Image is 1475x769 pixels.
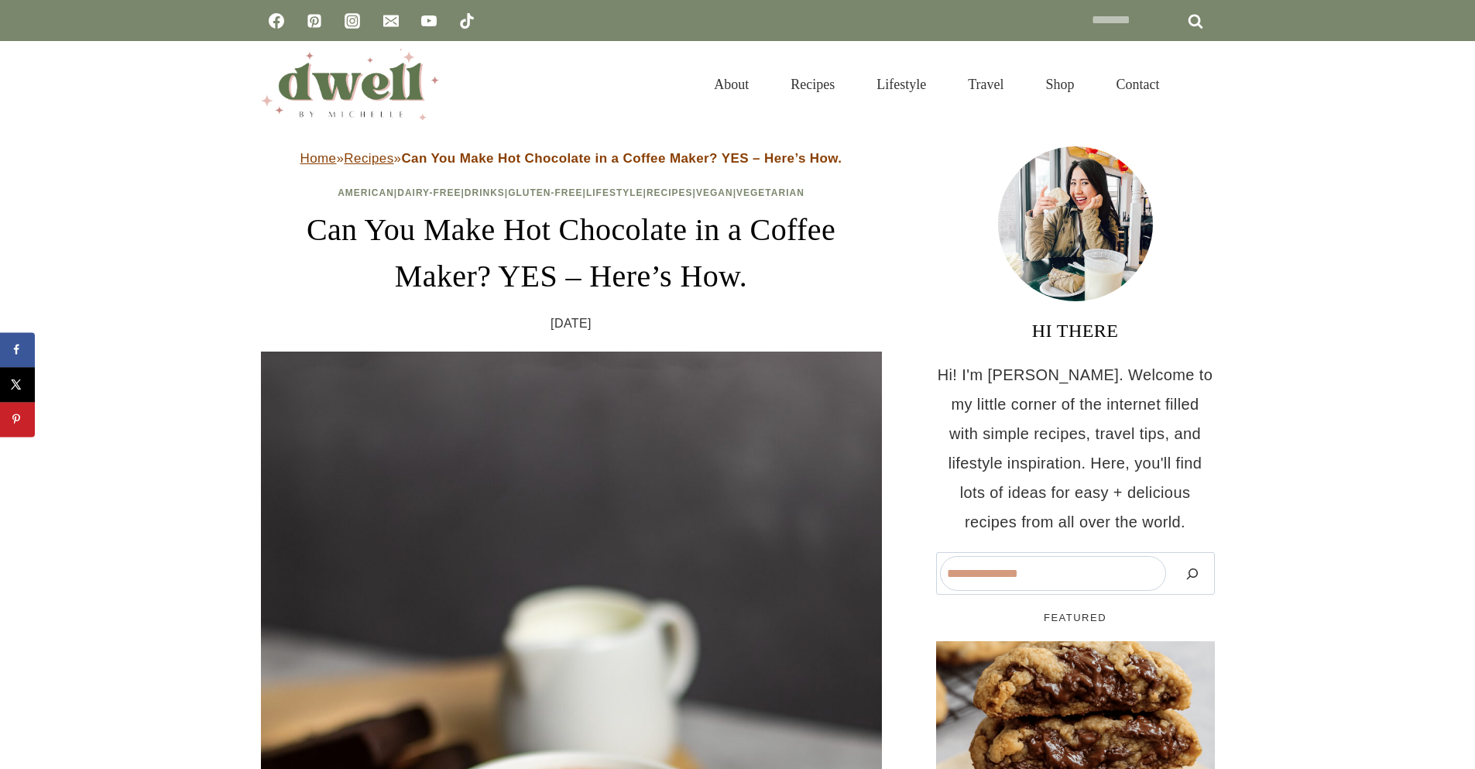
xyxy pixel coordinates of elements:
[337,5,368,36] a: Instagram
[1189,71,1215,98] button: View Search Form
[647,187,693,198] a: Recipes
[508,187,582,198] a: Gluten-Free
[299,5,330,36] a: Pinterest
[936,610,1215,626] h5: FEATURED
[451,5,482,36] a: TikTok
[397,187,461,198] a: Dairy-Free
[338,187,394,198] a: American
[947,57,1024,112] a: Travel
[344,151,393,166] a: Recipes
[465,187,505,198] a: Drinks
[300,151,842,166] span: » »
[1096,57,1181,112] a: Contact
[300,151,337,166] a: Home
[696,187,733,198] a: Vegan
[856,57,947,112] a: Lifestyle
[736,187,804,198] a: Vegetarian
[261,207,882,300] h1: Can You Make Hot Chocolate in a Coffee Maker? YES – Here’s How.
[1174,556,1211,591] button: Search
[586,187,643,198] a: Lifestyle
[261,5,292,36] a: Facebook
[261,49,439,120] img: DWELL by michelle
[936,360,1215,537] p: Hi! I'm [PERSON_NAME]. Welcome to my little corner of the internet filled with simple recipes, tr...
[1024,57,1095,112] a: Shop
[413,5,444,36] a: YouTube
[376,5,406,36] a: Email
[693,57,770,112] a: About
[693,57,1180,112] nav: Primary Navigation
[770,57,856,112] a: Recipes
[338,187,804,198] span: | | | | | | |
[936,317,1215,345] h3: HI THERE
[401,151,842,166] strong: Can You Make Hot Chocolate in a Coffee Maker? YES – Here’s How.
[551,312,592,335] time: [DATE]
